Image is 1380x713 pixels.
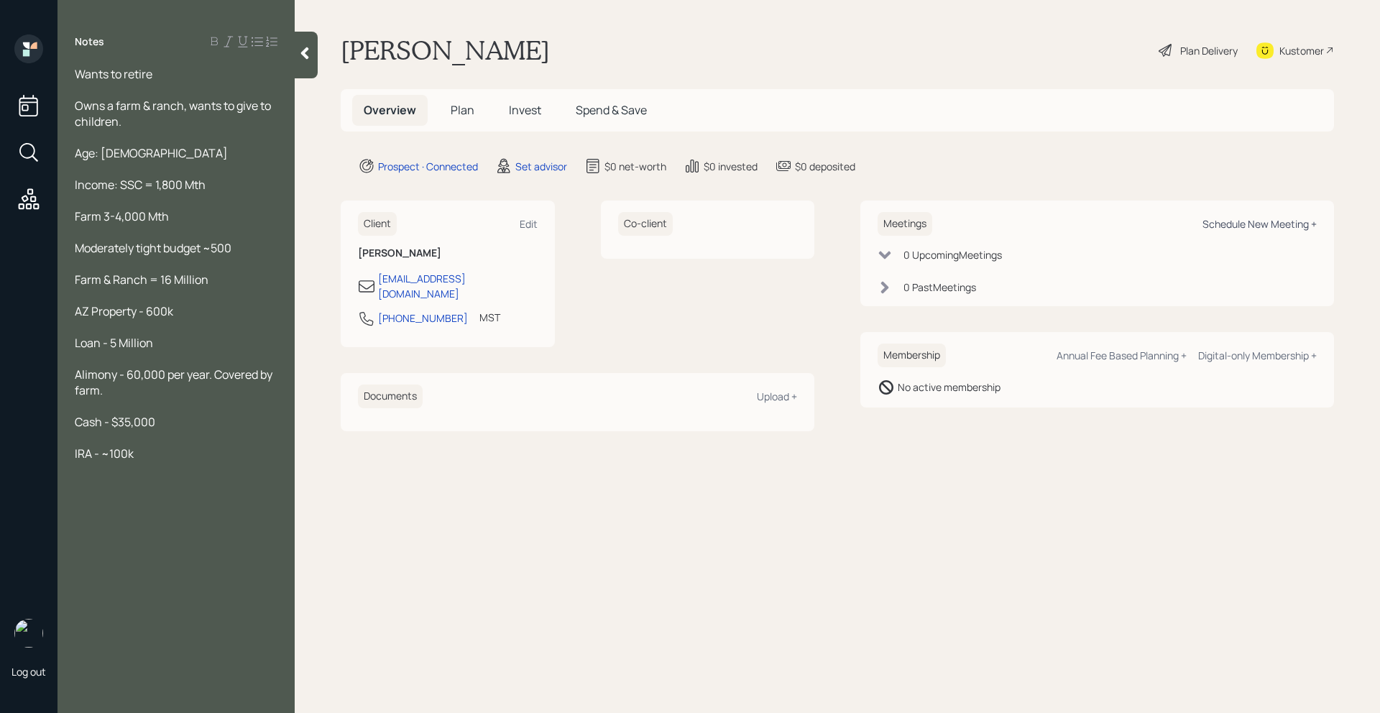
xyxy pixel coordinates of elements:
img: retirable_logo.png [14,619,43,648]
div: $0 invested [704,159,758,174]
span: Invest [509,102,541,118]
div: MST [479,310,500,325]
div: Annual Fee Based Planning + [1057,349,1187,362]
div: Schedule New Meeting + [1202,217,1317,231]
span: Cash - $35,000 [75,414,155,430]
h6: Membership [878,344,946,367]
span: Farm 3-4,000 Mth [75,208,169,224]
div: Upload + [757,390,797,403]
div: Prospect · Connected [378,159,478,174]
div: Digital-only Membership + [1198,349,1317,362]
div: Plan Delivery [1180,43,1238,58]
span: Alimony - 60,000 per year. Covered by farm. [75,367,275,398]
h1: [PERSON_NAME] [341,34,550,66]
h6: Co-client [618,212,673,236]
span: Wants to retire [75,66,152,82]
span: Income: SSC = 1,800 Mth [75,177,206,193]
span: Age: [DEMOGRAPHIC_DATA] [75,145,228,161]
span: Owns a farm & ranch, wants to give to children. [75,98,273,129]
h6: [PERSON_NAME] [358,247,538,259]
h6: Documents [358,385,423,408]
div: 0 Past Meeting s [903,280,976,295]
div: [EMAIL_ADDRESS][DOMAIN_NAME] [378,271,538,301]
label: Notes [75,34,104,49]
span: Moderately tight budget ~500 [75,240,231,256]
span: IRA - ~100k [75,446,134,461]
h6: Client [358,212,397,236]
div: [PHONE_NUMBER] [378,310,468,326]
span: Spend & Save [576,102,647,118]
div: 0 Upcoming Meeting s [903,247,1002,262]
span: Loan - 5 Million [75,335,153,351]
div: Edit [520,217,538,231]
span: Plan [451,102,474,118]
div: $0 net-worth [604,159,666,174]
div: Kustomer [1279,43,1324,58]
div: Set advisor [515,159,567,174]
div: $0 deposited [795,159,855,174]
span: AZ Property - 600k [75,303,173,319]
h6: Meetings [878,212,932,236]
div: No active membership [898,379,1000,395]
span: Farm & Ranch = 16 Million [75,272,208,287]
div: Log out [11,665,46,678]
span: Overview [364,102,416,118]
